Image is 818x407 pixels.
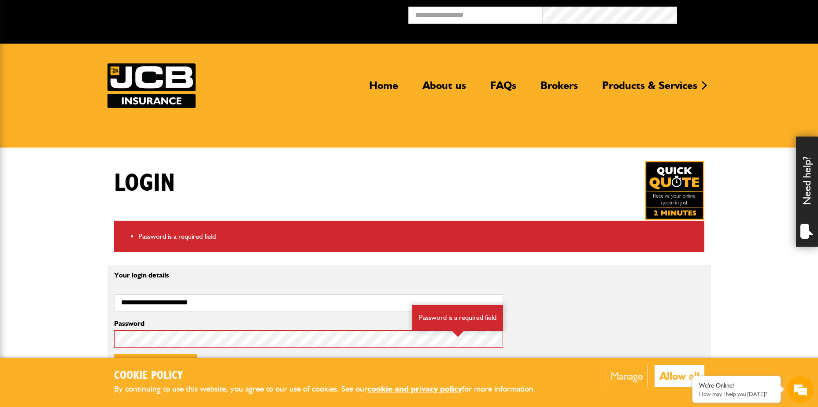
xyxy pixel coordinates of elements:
[114,169,175,198] h1: Login
[107,63,196,108] img: JCB Insurance Services logo
[606,365,648,387] button: Manage
[107,63,196,108] a: JCB Insurance Services
[412,305,503,330] div: Password is a required field
[367,384,462,394] a: cookie and privacy policy
[199,354,364,382] button: Forgotten password
[451,330,465,337] img: error-box-arrow.svg
[114,272,503,279] p: Your login details
[484,79,523,99] a: FAQs
[655,365,704,387] button: Allow all
[677,7,811,20] button: Broker Login
[114,320,503,327] label: Password
[796,137,818,247] div: Need help?
[363,79,405,99] a: Home
[596,79,704,99] a: Products & Services
[699,391,774,397] p: How may I help you today?
[645,161,704,220] img: Quick Quote
[416,79,473,99] a: About us
[114,354,197,382] button: Login
[699,382,774,389] div: We're Online!
[534,79,585,99] a: Brokers
[114,369,550,383] h2: Cookie Policy
[645,161,704,220] a: Get your insurance quote in just 2-minutes
[138,231,698,242] li: Password is a required field
[114,382,550,396] p: By continuing to use this website, you agree to our use of cookies. See our for more information.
